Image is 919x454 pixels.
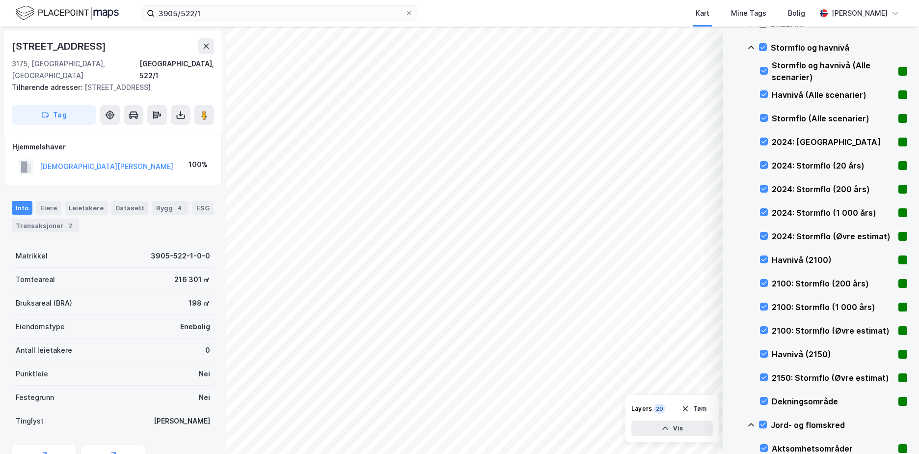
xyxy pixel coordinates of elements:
button: Tøm [675,401,713,417]
div: ESG [192,201,214,215]
div: Stormflo og havnivå [771,42,907,54]
input: Søk på adresse, matrikkel, gårdeiere, leietakere eller personer [155,6,405,21]
div: Tinglyst [16,415,44,427]
div: Nei [199,392,210,403]
div: Datasett [111,201,148,215]
div: 2024: Stormflo (20 års) [772,160,894,171]
div: 198 ㎡ [189,297,210,309]
div: Matrikkel [16,250,48,262]
iframe: Chat Widget [870,407,919,454]
img: logo.f888ab2527a4732fd821a326f86c7f29.svg [16,4,119,22]
button: Tag [12,105,96,125]
div: Enebolig [180,321,210,333]
div: 2024: Stormflo (1 000 års) [772,207,894,219]
div: Leietakere [65,201,108,215]
div: Festegrunn [16,392,54,403]
div: Dekningsområde [772,396,894,407]
div: Kart [696,7,709,19]
div: Eiendomstype [16,321,65,333]
div: [STREET_ADDRESS] [12,82,206,93]
div: Tomteareal [16,274,55,285]
div: Mine Tags [731,7,766,19]
div: Antall leietakere [16,344,72,356]
div: 216 301 ㎡ [174,274,210,285]
div: Stormflo (Alle scenarier) [772,113,894,124]
div: 2100: Stormflo (Øvre estimat) [772,325,894,337]
div: 2150: Stormflo (Øvre estimat) [772,372,894,384]
div: Bruksareal (BRA) [16,297,72,309]
div: Havnivå (2100) [772,254,894,266]
div: Havnivå (Alle scenarier) [772,89,894,101]
div: Layers [631,405,652,413]
div: [STREET_ADDRESS] [12,38,108,54]
span: Tilhørende adresser: [12,83,84,91]
div: 4 [175,203,185,213]
div: 2 [65,221,75,230]
div: 2100: Stormflo (200 års) [772,278,894,289]
div: Havnivå (2150) [772,348,894,360]
div: 29 [654,404,665,414]
div: 2024: Stormflo (Øvre estimat) [772,230,894,242]
div: Jord- og flomskred [771,419,907,431]
div: [GEOGRAPHIC_DATA], 522/1 [139,58,214,82]
div: Transaksjoner [12,219,79,232]
div: 2024: [GEOGRAPHIC_DATA] [772,136,894,148]
div: Punktleie [16,368,48,380]
div: 3905-522-1-0-0 [151,250,210,262]
div: 2100: Stormflo (1 000 års) [772,301,894,313]
div: [PERSON_NAME] [832,7,888,19]
div: Info [12,201,32,215]
div: 100% [189,159,208,170]
div: Bygg [152,201,189,215]
div: Eiere [36,201,61,215]
div: Stormflo og havnivå (Alle scenarier) [772,59,894,83]
div: Hjemmelshaver [12,141,214,153]
div: Bolig [788,7,805,19]
div: 0 [205,344,210,356]
div: 3175, [GEOGRAPHIC_DATA], [GEOGRAPHIC_DATA] [12,58,139,82]
div: 2024: Stormflo (200 års) [772,183,894,195]
div: [PERSON_NAME] [154,415,210,427]
button: Vis [631,421,713,436]
div: Nei [199,368,210,380]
